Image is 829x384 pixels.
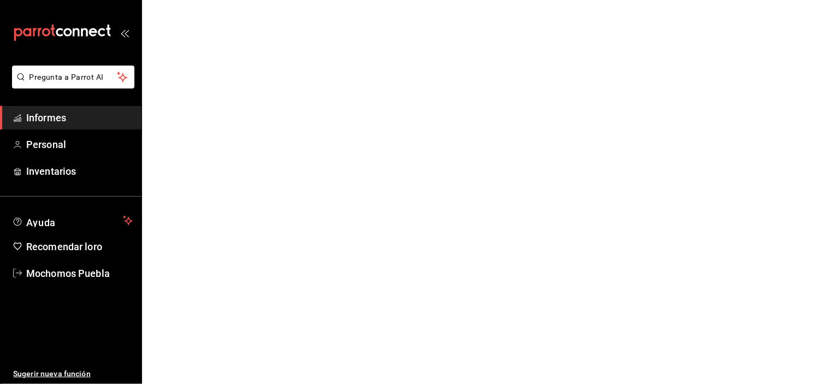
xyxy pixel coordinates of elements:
button: Pregunta a Parrot AI [12,66,134,88]
font: Informes [26,112,66,123]
font: Personal [26,139,66,150]
font: Mochomos Puebla [26,268,110,279]
font: Inventarios [26,166,76,177]
font: Sugerir nueva función [13,369,91,378]
font: Pregunta a Parrot AI [30,73,104,81]
font: Ayuda [26,217,56,228]
button: abrir_cajón_menú [120,28,129,37]
font: Recomendar loro [26,241,102,252]
a: Pregunta a Parrot AI [8,79,134,91]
